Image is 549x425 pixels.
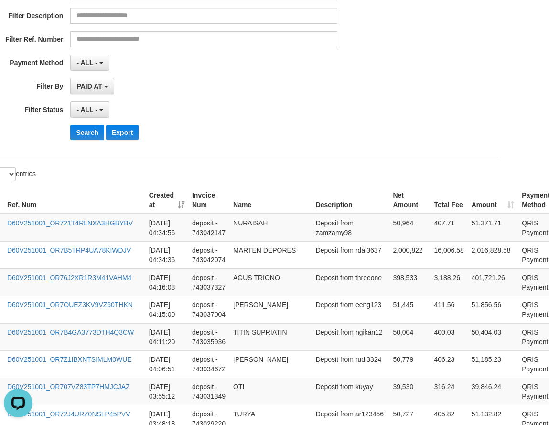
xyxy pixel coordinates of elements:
[430,214,467,242] td: 407.71
[188,323,229,350] td: deposit - 743035936
[145,323,188,350] td: [DATE] 04:11:20
[145,350,188,378] td: [DATE] 04:06:51
[312,378,389,405] td: Deposit from kuyay
[229,187,312,214] th: Name
[468,323,518,350] td: 50,404.03
[7,246,131,254] a: D60V251001_OR7B5TRP4UA78KIWDJV
[145,296,188,323] td: [DATE] 04:15:00
[229,268,312,296] td: AGUS TRIONO
[389,350,430,378] td: 50,779
[188,187,229,214] th: Invoice Num
[7,410,130,418] a: D60V251001_OR72J4URZ0NSLP45PVV
[76,106,97,113] span: - ALL -
[145,187,188,214] th: Created at: activate to sort column ascending
[468,296,518,323] td: 51,856.56
[430,296,467,323] td: 411.56
[430,378,467,405] td: 316.24
[70,125,104,140] button: Search
[229,323,312,350] td: TITIN SUPRIATIN
[229,214,312,242] td: NURAISAH
[389,187,430,214] th: Net Amount
[145,241,188,268] td: [DATE] 04:34:36
[312,350,389,378] td: Deposit from rudi3324
[76,82,102,90] span: PAID AT
[312,296,389,323] td: Deposit from eeng123
[468,241,518,268] td: 2,016,828.58
[312,187,389,214] th: Description
[430,268,467,296] td: 3,188.26
[430,350,467,378] td: 406.23
[468,378,518,405] td: 39,846.24
[188,241,229,268] td: deposit - 743042074
[188,296,229,323] td: deposit - 743037004
[312,323,389,350] td: Deposit from ngikan12
[229,350,312,378] td: [PERSON_NAME]
[106,125,139,140] button: Export
[7,274,131,281] a: D60V251001_OR76J2XR1R3M41VAHM4
[430,241,467,268] td: 16,006.58
[7,328,134,336] a: D60V251001_OR7B4GA3773DTH4Q3CW
[7,301,133,309] a: D60V251001_OR7OUEZ3KV9VZ60THKN
[70,101,109,118] button: - ALL -
[145,268,188,296] td: [DATE] 04:16:08
[70,78,114,94] button: PAID AT
[145,214,188,242] td: [DATE] 04:34:56
[468,268,518,296] td: 401,721.26
[430,323,467,350] td: 400.03
[468,214,518,242] td: 51,371.71
[145,378,188,405] td: [DATE] 03:55:12
[468,187,518,214] th: Amount: activate to sort column ascending
[229,378,312,405] td: OTI
[188,378,229,405] td: deposit - 743031349
[7,383,130,391] a: D60V251001_OR707VZ83TP7HMJCJAZ
[229,241,312,268] td: MARTEN DEPORES
[312,268,389,296] td: Deposit from threeone
[7,356,132,363] a: D60V251001_OR7Z1IBXNTSIMLM0WUE
[188,350,229,378] td: deposit - 743034672
[188,268,229,296] td: deposit - 743037327
[188,214,229,242] td: deposit - 743042147
[4,4,32,33] button: Open LiveChat chat widget
[389,241,430,268] td: 2,000,822
[70,55,109,71] button: - ALL -
[312,214,389,242] td: Deposit from zamzamy98
[229,296,312,323] td: [PERSON_NAME]
[389,323,430,350] td: 50,004
[389,214,430,242] td: 50,964
[3,187,145,214] th: Ref. Num
[389,296,430,323] td: 51,445
[389,378,430,405] td: 39,530
[76,59,97,67] span: - ALL -
[389,268,430,296] td: 398,533
[430,187,467,214] th: Total Fee
[468,350,518,378] td: 51,185.23
[312,241,389,268] td: Deposit from rdal3637
[7,219,133,227] a: D60V251001_OR721T4RLNXA3HGBYBV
